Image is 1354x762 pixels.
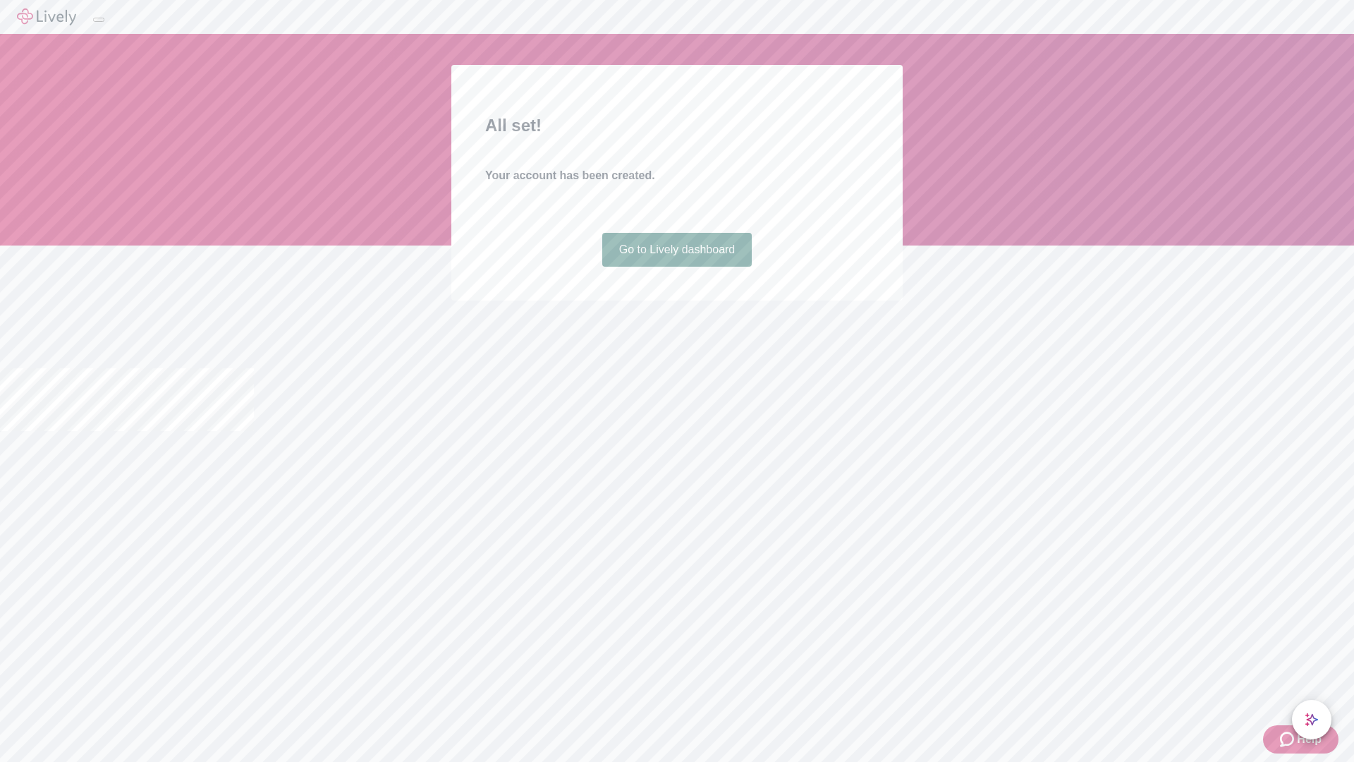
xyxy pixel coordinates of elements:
[17,8,76,25] img: Lively
[485,113,869,138] h2: All set!
[1263,725,1338,754] button: Zendesk support iconHelp
[485,167,869,184] h4: Your account has been created.
[1280,731,1297,748] svg: Zendesk support icon
[1292,700,1331,739] button: chat
[602,233,752,267] a: Go to Lively dashboard
[1297,731,1322,748] span: Help
[1305,713,1319,727] svg: Lively AI Assistant
[93,18,104,22] button: Log out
